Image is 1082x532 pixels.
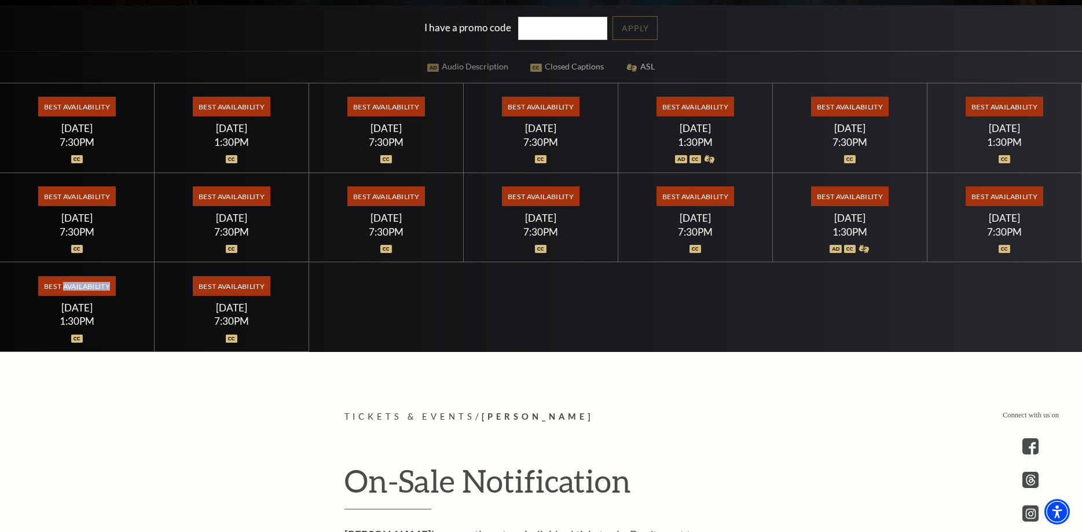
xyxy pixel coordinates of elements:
[478,122,604,134] div: [DATE]
[168,137,295,147] div: 1:30PM
[14,122,141,134] div: [DATE]
[347,97,424,116] span: Best Availability
[632,227,759,237] div: 7:30PM
[632,122,759,134] div: [DATE]
[168,122,295,134] div: [DATE]
[168,227,295,237] div: 7:30PM
[941,212,1068,224] div: [DATE]
[632,212,759,224] div: [DATE]
[478,137,604,147] div: 7:30PM
[1044,499,1070,524] div: Accessibility Menu
[811,186,888,206] span: Best Availability
[941,137,1068,147] div: 1:30PM
[14,227,141,237] div: 7:30PM
[168,212,295,224] div: [DATE]
[14,137,141,147] div: 7:30PM
[424,21,511,33] label: I have a promo code
[168,316,295,326] div: 7:30PM
[347,186,424,206] span: Best Availability
[14,302,141,314] div: [DATE]
[1022,438,1039,454] a: facebook - open in a new tab
[344,462,738,509] h2: On-Sale Notification
[941,227,1068,237] div: 7:30PM
[502,97,579,116] span: Best Availability
[344,410,738,424] p: /
[502,186,579,206] span: Best Availability
[14,316,141,326] div: 1:30PM
[966,97,1043,116] span: Best Availability
[656,186,733,206] span: Best Availability
[193,97,270,116] span: Best Availability
[193,276,270,296] span: Best Availability
[38,186,115,206] span: Best Availability
[323,227,450,237] div: 7:30PM
[323,137,450,147] div: 7:30PM
[1003,410,1059,421] p: Connect with us on
[811,97,888,116] span: Best Availability
[38,97,115,116] span: Best Availability
[941,122,1068,134] div: [DATE]
[323,122,450,134] div: [DATE]
[478,212,604,224] div: [DATE]
[632,137,759,147] div: 1:30PM
[482,412,593,421] span: [PERSON_NAME]
[344,412,476,421] span: Tickets & Events
[787,212,914,224] div: [DATE]
[1022,505,1039,522] a: instagram - open in a new tab
[168,302,295,314] div: [DATE]
[966,186,1043,206] span: Best Availability
[193,186,270,206] span: Best Availability
[14,212,141,224] div: [DATE]
[656,97,733,116] span: Best Availability
[787,227,914,237] div: 1:30PM
[787,122,914,134] div: [DATE]
[1022,472,1039,488] a: threads.com - open in a new tab
[787,137,914,147] div: 7:30PM
[323,212,450,224] div: [DATE]
[478,227,604,237] div: 7:30PM
[38,276,115,296] span: Best Availability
